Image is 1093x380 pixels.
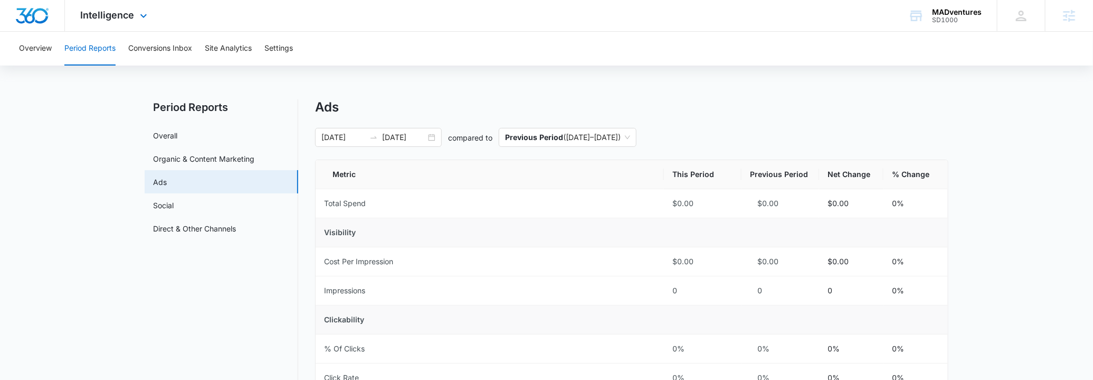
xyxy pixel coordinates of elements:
div: $0.00 [750,256,811,267]
button: Period Reports [64,32,116,66]
button: Overview [19,32,52,66]
button: Conversions Inbox [128,32,192,66]
div: $0.00 [672,256,733,267]
span: ( [DATE] – [DATE] ) [505,128,630,146]
div: $0.00 [672,198,733,209]
th: % Change [883,160,948,189]
span: to [369,133,378,142]
input: Start date [321,132,365,143]
p: 0% [828,343,840,355]
a: Social [153,200,174,211]
span: Intelligence [81,10,135,21]
div: 0% [750,343,811,355]
div: 0 [672,285,733,296]
p: $0.00 [828,256,849,267]
div: account name [932,8,982,16]
th: Metric [316,160,664,189]
div: % Of Clicks [324,343,365,355]
a: Overall [153,130,177,141]
div: account id [932,16,982,24]
p: 0% [892,285,904,296]
p: Previous Period [505,133,563,142]
div: Impressions [324,285,365,296]
td: Visibility [316,218,948,247]
td: Clickability [316,305,948,335]
div: 0% [672,343,733,355]
span: swap-right [369,133,378,142]
button: Site Analytics [205,32,252,66]
a: Ads [153,177,167,188]
p: $0.00 [828,198,849,209]
div: $0.00 [750,198,811,209]
p: 0% [892,198,904,209]
th: Previous Period [742,160,819,189]
h2: Period Reports [145,99,298,115]
p: compared to [448,132,492,143]
div: Total Spend [324,198,366,209]
a: Direct & Other Channels [153,223,236,234]
div: 0 [750,285,811,296]
button: Settings [264,32,293,66]
a: Organic & Content Marketing [153,153,254,164]
p: 0% [892,256,904,267]
div: Cost Per Impression [324,256,393,267]
input: End date [382,132,426,143]
th: This Period [664,160,742,189]
th: Net Change [819,160,883,189]
h1: Ads [315,99,339,115]
p: 0% [892,343,904,355]
p: 0 [828,285,832,296]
